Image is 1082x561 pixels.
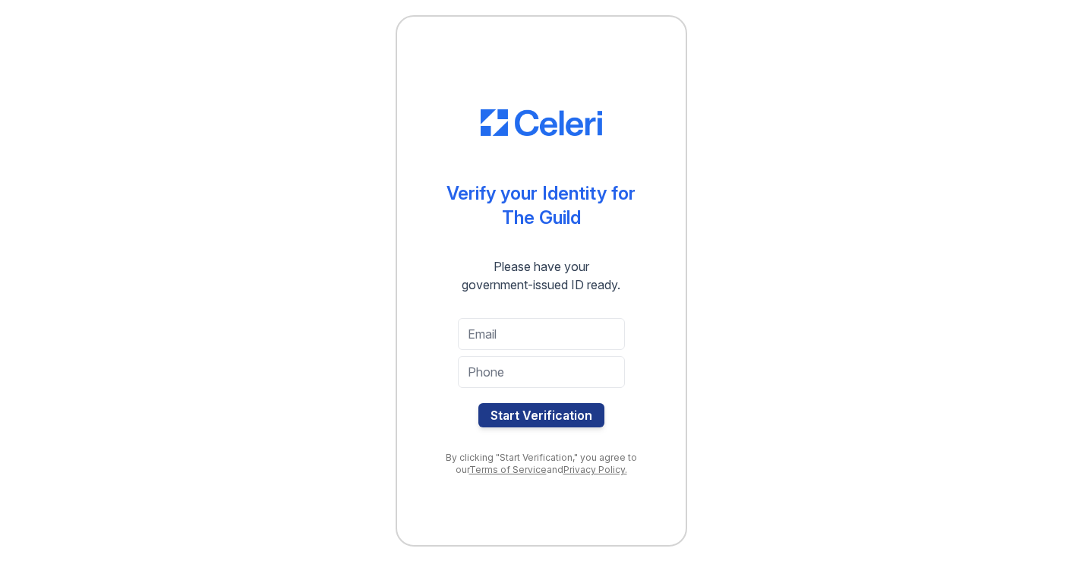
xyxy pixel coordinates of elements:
[446,181,636,230] div: Verify your Identity for The Guild
[469,464,547,475] a: Terms of Service
[481,109,602,137] img: CE_Logo_Blue-a8612792a0a2168367f1c8372b55b34899dd931a85d93a1a3d3e32e68fde9ad4.png
[434,257,648,294] div: Please have your government-issued ID ready.
[478,403,604,427] button: Start Verification
[427,452,655,476] div: By clicking "Start Verification," you agree to our and
[458,318,625,350] input: Email
[563,464,627,475] a: Privacy Policy.
[458,356,625,388] input: Phone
